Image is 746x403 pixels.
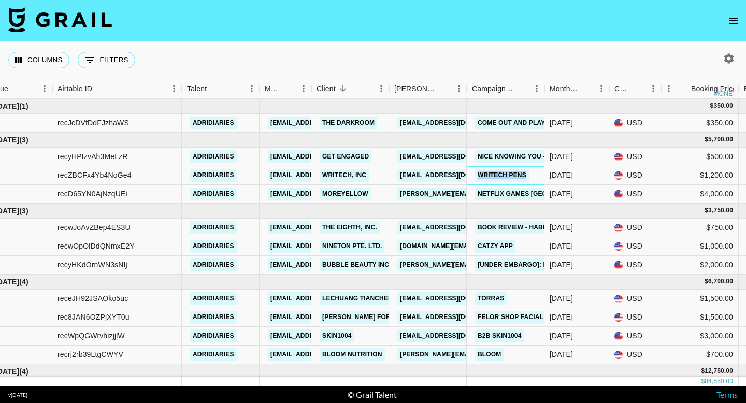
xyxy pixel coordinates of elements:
div: $ [705,135,708,144]
button: Sort [437,81,451,96]
div: recyHPIzvAh3MeLzR [58,151,128,162]
a: Come out and play - [PERSON_NAME] [475,117,607,129]
div: Mar '25 [550,312,573,322]
div: Airtable ID [58,79,92,99]
a: B2B SKIN1004 [475,329,524,342]
div: 5,700.00 [708,135,733,144]
button: Menu [166,81,182,96]
button: Menu [451,81,467,96]
a: [EMAIL_ADDRESS][DOMAIN_NAME] [268,150,384,163]
a: MoreYellow [320,188,371,200]
div: Currency [614,79,631,99]
a: [EMAIL_ADDRESS][DOMAIN_NAME] [268,348,384,361]
div: $1,500.00 [661,308,739,327]
div: USD [609,185,661,204]
div: recyHKdOrnWN3sNIj [58,260,127,270]
a: [PERSON_NAME][EMAIL_ADDRESS][DOMAIN_NAME] [397,348,566,361]
a: [EMAIL_ADDRESS][DOMAIN_NAME] [268,329,384,342]
div: $500.00 [661,148,739,166]
div: $ [705,277,708,286]
button: Sort [579,81,594,96]
a: [EMAIL_ADDRESS][DOMAIN_NAME] [397,329,513,342]
div: $700.00 [661,346,739,364]
div: $ [701,377,705,386]
div: Airtable ID [52,79,182,99]
div: Month Due [550,79,579,99]
button: Sort [8,81,23,96]
button: Menu [645,81,661,96]
div: Talent [187,79,207,99]
button: Menu [661,81,677,96]
div: recwOpOlDdQNmxE2Y [58,241,135,251]
a: [EMAIL_ADDRESS][DOMAIN_NAME] [268,240,384,253]
button: Sort [281,81,296,96]
div: $350.00 [661,114,739,133]
button: Sort [92,81,107,96]
a: [EMAIL_ADDRESS][DOMAIN_NAME] [397,150,513,163]
div: Jan '25 [550,241,573,251]
div: Month Due [544,79,609,99]
div: v [DATE] [8,392,27,398]
a: adridiaries [190,221,237,234]
div: USD [609,166,661,185]
span: ( 1 ) [19,101,28,111]
button: Sort [207,81,221,96]
div: Dec '24 [550,170,573,180]
div: USD [609,148,661,166]
a: [Under Embargo]: Bubble Skincare’s Exclusive New Retailer Launch [475,258,729,271]
button: Menu [37,81,52,96]
a: Get Engaged [320,150,371,163]
div: $ [701,367,705,376]
a: adridiaries [190,329,237,342]
img: Grail Talent [8,7,112,32]
a: adridiaries [190,311,237,324]
div: USD [609,346,661,364]
div: USD [609,256,661,275]
a: Catzy App [475,240,515,253]
div: $ [710,102,714,110]
div: Dec '24 [550,189,573,199]
button: open drawer [723,10,744,31]
a: SKIN1004 [320,329,354,342]
div: USD [609,219,661,237]
div: $750.00 [661,219,739,237]
div: recwJoAvZBep4ES3U [58,222,131,233]
a: [PERSON_NAME][EMAIL_ADDRESS][DOMAIN_NAME] [397,258,566,271]
button: Sort [677,81,691,96]
a: Writech, INC [320,169,369,182]
a: [PERSON_NAME] FOR PERFUMES & COSMETICS TRADING CO. L.L.C [320,311,537,324]
div: Jan '25 [550,260,573,270]
div: $2,000.00 [661,256,739,275]
a: Bloom Nutrition [320,348,385,361]
a: adridiaries [190,188,237,200]
a: adridiaries [190,240,237,253]
a: The Darkroom [320,117,377,129]
span: ( 4 ) [19,366,28,377]
div: 84,550.00 [705,377,733,386]
a: adridiaries [190,292,237,305]
div: 3,750.00 [708,206,733,215]
a: Bloom [475,348,504,361]
span: ( 4 ) [19,277,28,287]
a: Nice Knowing You - [PERSON_NAME] [475,150,603,163]
div: Talent [182,79,260,99]
a: TORRAS [475,292,507,305]
a: [EMAIL_ADDRESS][DOMAIN_NAME] [397,117,513,129]
span: ( 3 ) [19,206,28,216]
a: [EMAIL_ADDRESS][DOMAIN_NAME] [397,311,513,324]
div: $1,000.00 [661,237,739,256]
button: Select columns [8,52,69,68]
a: Lechuang Tiancheng Technology ([GEOGRAPHIC_DATA]) Co. Limited [320,292,561,305]
a: [EMAIL_ADDRESS][DOMAIN_NAME] [397,169,513,182]
div: Mar '25 [550,330,573,341]
div: recWpQGWrvhizjjlW [58,330,125,341]
span: ( 3 ) [19,135,28,145]
a: Terms [716,390,738,399]
a: The Eighth, Inc. [320,221,380,234]
button: Sort [336,81,350,96]
button: Menu [296,81,311,96]
a: [EMAIL_ADDRESS][DOMAIN_NAME] [397,292,513,305]
a: Writech pens [475,169,529,182]
div: USD [609,308,661,327]
div: Dec '24 [550,151,573,162]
